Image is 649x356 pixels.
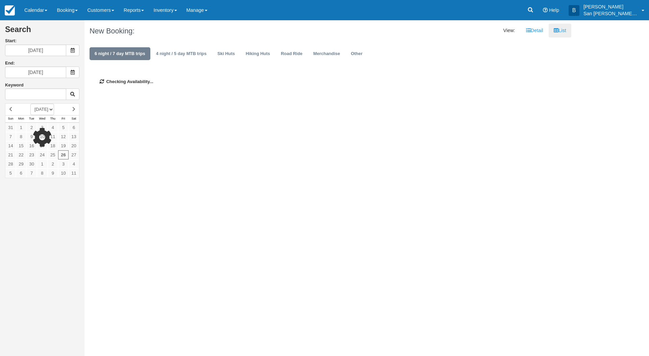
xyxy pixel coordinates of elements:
a: 6 night / 7 day MTB trips [90,47,150,60]
div: B [569,5,579,16]
p: San [PERSON_NAME] Hut Systems [583,10,638,17]
div: Checking Availability... [90,69,566,95]
label: Start: [5,38,79,44]
span: Help [549,7,559,13]
a: 4 night / 5 day MTB trips [151,47,212,60]
a: Merchandise [308,47,345,60]
a: Road Ride [276,47,307,60]
button: Keyword Search [66,88,79,100]
h2: Search [5,25,79,38]
p: [PERSON_NAME] [583,3,638,10]
a: List [549,24,571,37]
a: Other [346,47,368,60]
label: End: [5,60,15,66]
a: Detail [521,24,548,37]
i: Help [543,8,548,12]
a: 26 [58,150,69,159]
li: View: [498,24,520,37]
a: Ski Huts [212,47,240,60]
h1: New Booking: [90,27,323,35]
img: checkfront-main-nav-mini-logo.png [5,5,15,16]
a: Hiking Huts [241,47,275,60]
label: Keyword [5,82,24,87]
